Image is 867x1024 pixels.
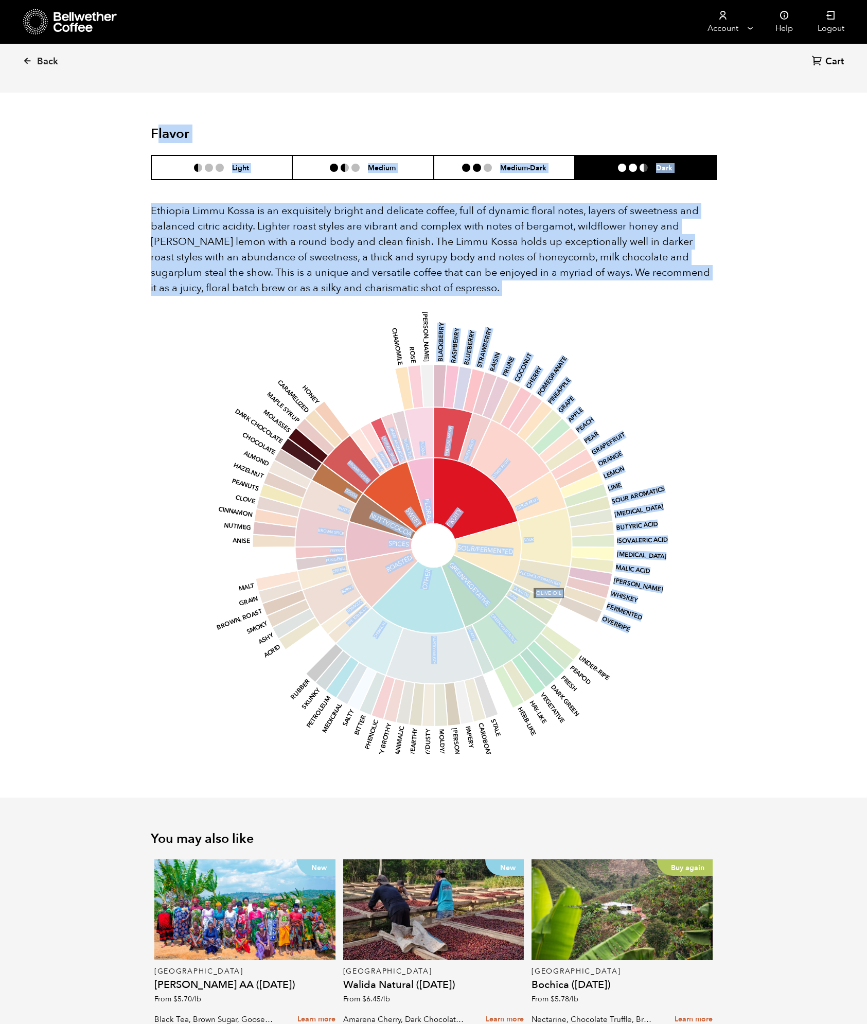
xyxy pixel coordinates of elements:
h6: Medium-Dark [500,163,546,172]
span: Back [37,56,58,68]
h6: Dark [656,163,673,172]
h2: Flavor [151,126,340,142]
a: New [154,859,335,960]
bdi: 6.45 [362,994,390,1004]
h6: Medium [368,163,396,172]
span: $ [551,994,555,1004]
span: From [532,994,578,1004]
bdi: 5.70 [173,994,201,1004]
a: Buy again [532,859,713,960]
h2: You may also like [151,831,717,846]
span: /lb [569,994,578,1004]
span: $ [173,994,178,1004]
p: New [297,859,335,876]
span: From [154,994,201,1004]
h4: Walida Natural ([DATE]) [343,980,524,990]
h4: Bochica ([DATE]) [532,980,713,990]
span: /lb [381,994,390,1004]
p: Buy again [657,859,713,876]
span: Ethiopia Limmu Kossa is an exquisitely bright and delicate coffee, full of dynamic floral notes, ... [151,204,710,295]
bdi: 5.78 [551,994,578,1004]
span: Cart [825,56,844,68]
span: $ [362,994,366,1004]
a: Cart [812,55,846,69]
h4: [PERSON_NAME] AA ([DATE]) [154,980,335,990]
h6: Light [232,163,249,172]
p: [GEOGRAPHIC_DATA] [532,968,713,975]
a: New [343,859,524,960]
p: [GEOGRAPHIC_DATA] [154,968,335,975]
p: New [485,859,524,876]
span: /lb [192,994,201,1004]
span: From [343,994,390,1004]
p: [GEOGRAPHIC_DATA] [343,968,524,975]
